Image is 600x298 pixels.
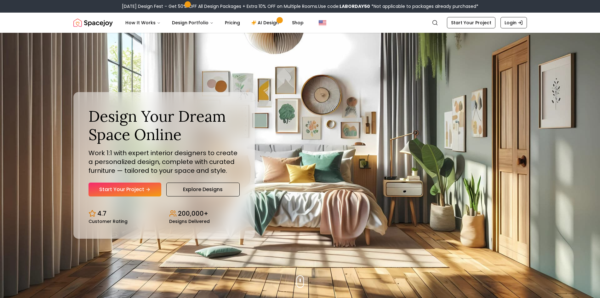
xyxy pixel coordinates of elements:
a: Shop [287,16,309,29]
nav: Main [120,16,309,29]
small: Designs Delivered [169,219,210,224]
p: 200,000+ [178,209,208,218]
p: Work 1:1 with expert interior designers to create a personalized design, complete with curated fu... [89,149,240,175]
div: Design stats [89,204,240,224]
a: Explore Designs [166,183,240,196]
button: How It Works [120,16,166,29]
span: *Not applicable to packages already purchased* [370,3,478,9]
a: Spacejoy [73,16,113,29]
a: Start Your Project [89,183,161,196]
span: Use code: [318,3,370,9]
a: Pricing [220,16,245,29]
b: LABORDAY50 [340,3,370,9]
a: Start Your Project [447,17,495,28]
div: [DATE] Design Fest – Get 50% OFF All Design Packages + Extra 10% OFF on Multiple Rooms. [122,3,478,9]
h1: Design Your Dream Space Online [89,107,240,143]
button: Design Portfolio [167,16,219,29]
a: Login [500,17,527,28]
img: United States [319,19,326,26]
a: AI Design [246,16,286,29]
img: Spacejoy Logo [73,16,113,29]
p: 4.7 [97,209,106,218]
small: Customer Rating [89,219,128,224]
nav: Global [73,13,527,33]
